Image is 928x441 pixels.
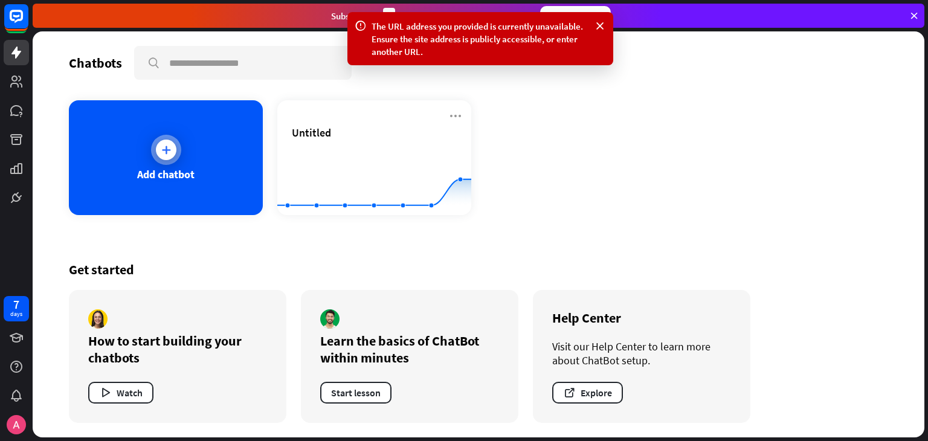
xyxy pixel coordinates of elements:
[69,261,888,278] div: Get started
[88,332,267,366] div: How to start building your chatbots
[383,8,395,24] div: 3
[320,382,391,404] button: Start lesson
[540,6,611,25] div: Subscribe now
[372,20,589,58] div: The URL address you provided is currently unavailable. Ensure the site address is publicly access...
[69,54,122,71] div: Chatbots
[292,126,331,140] span: Untitled
[10,310,22,318] div: days
[552,309,731,326] div: Help Center
[88,309,108,329] img: author
[88,382,153,404] button: Watch
[552,382,623,404] button: Explore
[13,299,19,310] div: 7
[137,167,195,181] div: Add chatbot
[320,332,499,366] div: Learn the basics of ChatBot within minutes
[10,5,46,41] button: Open LiveChat chat widget
[331,8,530,24] div: Subscribe in days to get your first month for $1
[552,340,731,367] div: Visit our Help Center to learn more about ChatBot setup.
[320,309,340,329] img: author
[4,296,29,321] a: 7 days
